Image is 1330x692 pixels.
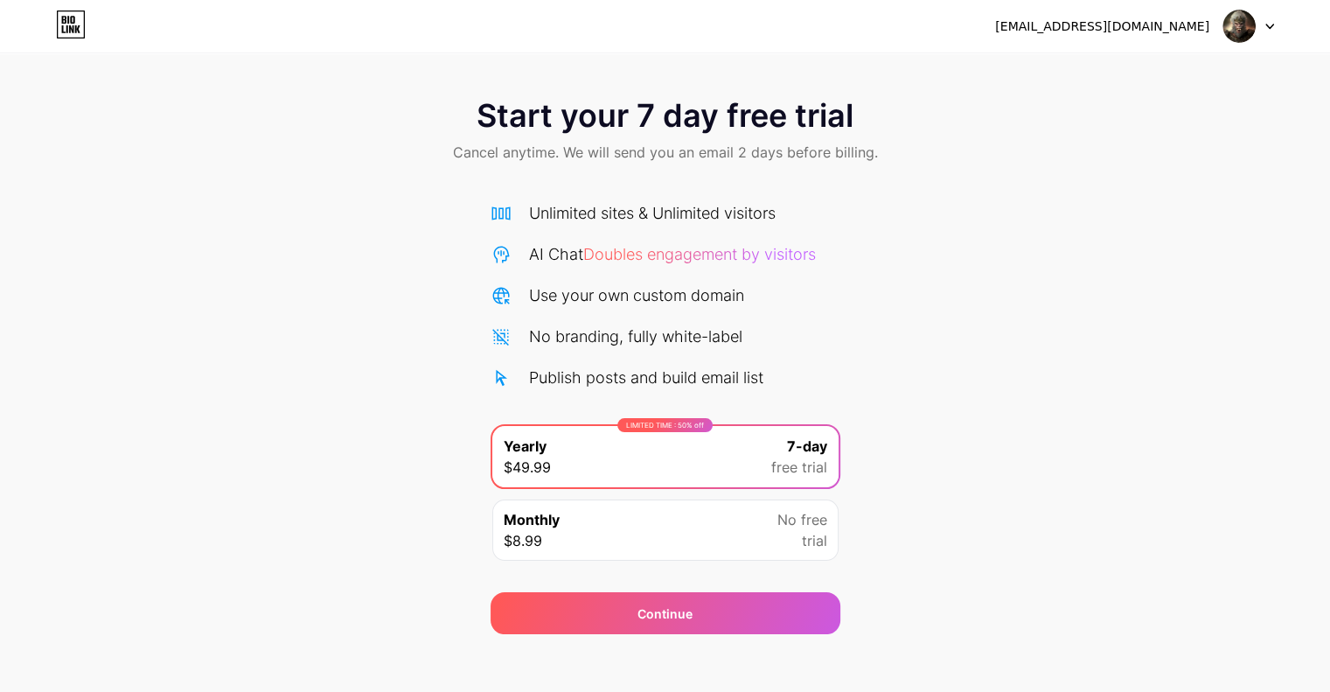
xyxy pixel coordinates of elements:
span: 7-day [787,436,827,457]
div: Unlimited sites & Unlimited visitors [529,201,776,225]
div: No branding, fully white-label [529,325,742,348]
span: trial [802,530,827,551]
div: Publish posts and build email list [529,366,763,389]
img: porkas 33 [1222,10,1256,43]
span: Start your 7 day free trial [477,98,853,133]
div: Use your own custom domain [529,283,744,307]
div: Continue [637,605,693,623]
span: free trial [771,457,827,478]
span: Yearly [504,436,547,457]
span: Doubles engagement by visitors [583,245,816,263]
span: $8.99 [504,530,542,551]
span: Monthly [504,509,560,530]
span: $49.99 [504,457,551,478]
div: [EMAIL_ADDRESS][DOMAIN_NAME] [995,17,1209,36]
div: LIMITED TIME : 50% off [617,418,713,432]
span: Cancel anytime. We will send you an email 2 days before billing. [453,142,878,163]
span: No free [777,509,827,530]
div: AI Chat [529,242,816,266]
